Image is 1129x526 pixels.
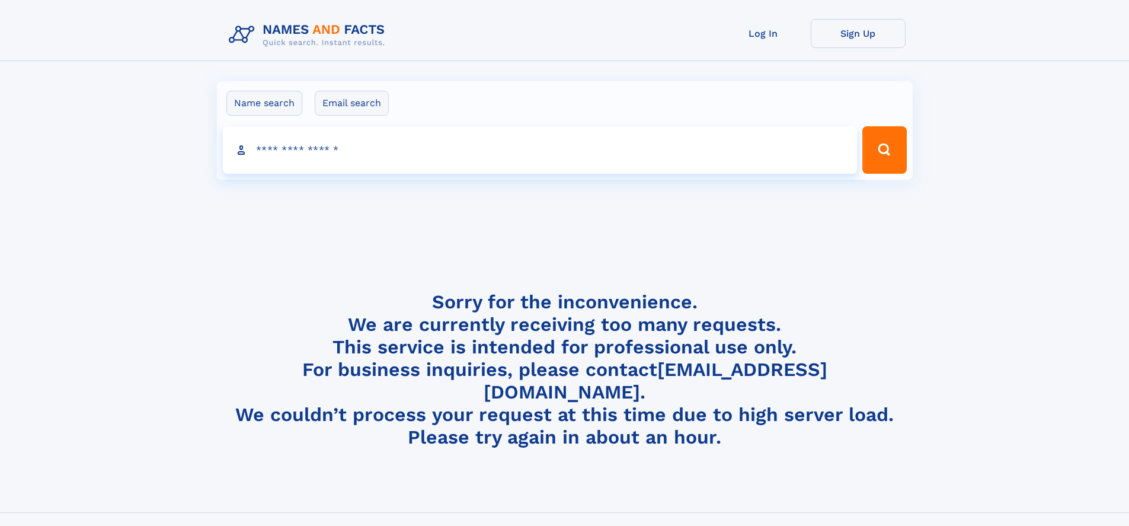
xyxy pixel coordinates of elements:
[811,19,906,48] a: Sign Up
[226,91,302,116] label: Name search
[224,19,395,51] img: Logo Names and Facts
[484,358,827,403] a: [EMAIL_ADDRESS][DOMAIN_NAME]
[224,291,906,449] h4: Sorry for the inconvenience. We are currently receiving too many requests. This service is intend...
[716,19,811,48] a: Log In
[223,126,858,174] input: search input
[315,91,389,116] label: Email search
[862,126,906,174] button: Search Button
